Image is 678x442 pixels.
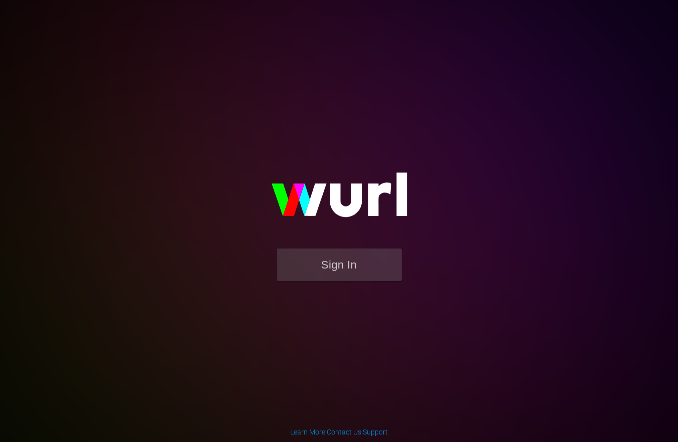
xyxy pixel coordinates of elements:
[239,151,439,248] img: wurl-logo-on-black-223613ac3d8ba8fe6dc639794a292ebdb59501304c7dfd60c99c58986ef67473.svg
[277,248,402,281] button: Sign In
[290,428,325,436] a: Learn More
[290,427,388,437] div: | |
[363,428,388,436] a: Support
[327,428,361,436] a: Contact Us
